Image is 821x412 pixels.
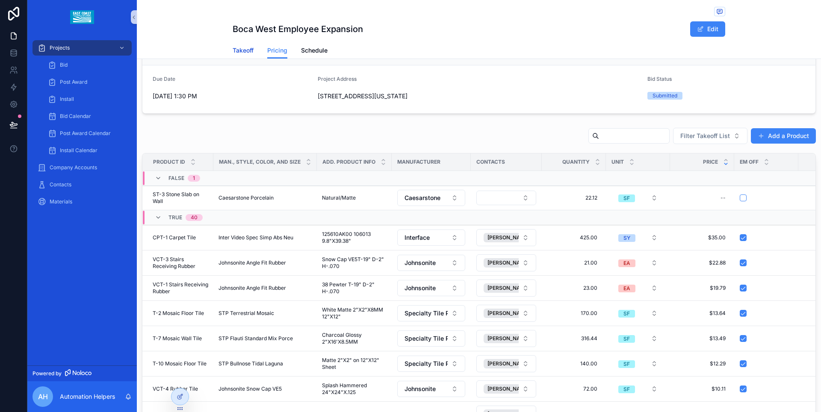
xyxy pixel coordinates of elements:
[405,194,440,202] span: Caesarstone
[623,335,630,343] div: SF
[623,234,630,242] div: SY
[193,175,195,182] div: 1
[219,259,286,266] span: Johnsonite Angle Fit Rubber
[679,310,726,317] span: $13.64
[623,360,630,368] div: SF
[50,198,72,205] span: Materials
[153,92,311,100] span: [DATE] 1:30 PM
[611,306,664,321] button: Select Button
[611,230,664,245] button: Select Button
[550,386,597,392] span: 72.00
[397,230,465,246] button: Select Button
[484,334,542,343] button: Unselect 495
[153,281,208,295] span: VCT-1 Stairs Receiving Rubber
[153,360,207,367] span: T-10 Mosaic Floor Tile
[43,74,132,90] a: Post Award
[397,330,465,347] button: Select Button
[405,359,448,368] span: Specialty Tile Products STP
[322,159,375,165] span: Add. Product Info
[318,76,357,82] span: Project Address
[487,386,530,392] span: [PERSON_NAME]
[611,190,664,206] button: Select Button
[484,309,542,318] button: Unselect 495
[27,365,137,381] a: Powered by
[50,44,70,51] span: Projects
[322,256,387,270] span: Snow Cap VE5T-19" D-2" H-.070
[219,194,274,201] span: Caesarstone Porcelain
[476,305,536,322] button: Select Button
[476,280,536,297] button: Select Button
[32,370,62,377] span: Powered by
[679,335,726,342] span: $13.49
[322,332,387,345] span: Charcoal Glossy 2"X16'X8.5MM
[476,229,536,246] button: Select Button
[60,79,87,85] span: Post Award
[487,234,530,241] span: [PERSON_NAME]
[562,159,590,165] span: Quantity
[397,305,465,321] button: Select Button
[233,46,254,55] span: Takeoff
[318,92,641,100] span: [STREET_ADDRESS][US_STATE]
[153,159,185,165] span: Product ID
[219,285,286,291] span: Johnsonite Angle Fit Rubber
[219,159,301,165] span: Man., Style, Color, and Size
[153,335,202,342] span: T-7 Mosaic Wall Tile
[611,331,664,346] button: Select Button
[153,234,196,241] span: CPT-1 Carpet Tile
[680,132,730,140] span: Filter Takeoff List
[43,109,132,124] a: Bid Calendar
[322,306,387,320] span: White Matte 2"X2"X8MM 12"X12"
[611,255,664,271] button: Select Button
[233,23,363,35] h1: Boca West Employee Expansion
[484,384,542,394] button: Unselect 290
[50,181,71,188] span: Contacts
[405,233,430,242] span: Interface
[611,381,664,397] button: Select Button
[623,259,630,267] div: EA
[153,76,175,82] span: Due Date
[60,62,68,68] span: Bid
[322,281,387,295] span: 38 Pewter T-19" D-2" H-.070
[679,386,726,392] span: $10.11
[550,335,597,342] span: 316.44
[487,259,530,266] span: [PERSON_NAME]
[487,310,530,317] span: [PERSON_NAME]
[70,10,94,24] img: App logo
[219,234,293,241] span: Inter Video Spec Simp Abs Neu
[153,310,204,317] span: T-2 Mosaic Floor Tile
[219,386,282,392] span: Johnsonite Snow Cap VE5
[32,194,132,209] a: Materials
[550,234,597,241] span: 425.00
[653,92,677,100] div: Submitted
[38,391,48,402] span: AH
[623,285,630,292] div: EA
[233,43,254,60] a: Takeoff
[484,283,542,293] button: Unselect 290
[550,310,597,317] span: 170.00
[487,285,530,291] span: [PERSON_NAME]
[405,385,436,393] span: Johnsonite
[751,128,816,144] a: Add a Product
[60,96,74,103] span: Install
[611,356,664,371] button: Select Button
[623,310,630,318] div: SF
[43,143,132,158] a: Install Calendar
[405,284,436,292] span: Johnsonite
[322,194,356,201] span: Natural/Matte
[301,46,328,55] span: Schedule
[550,285,597,291] span: 23.00
[679,285,726,291] span: $19.79
[219,360,283,367] span: STP Bullnose Tidal Laguna
[60,147,97,154] span: Install Calendar
[623,194,630,202] div: SF
[153,386,198,392] span: VCT-4 Rubber Tile
[397,255,465,271] button: Select Button
[484,233,542,242] button: Unselect 287
[168,175,184,182] span: FALSE
[690,21,725,37] button: Edit
[60,113,91,120] span: Bid Calendar
[611,280,664,296] button: Select Button
[487,360,530,367] span: [PERSON_NAME]
[32,40,132,56] a: Projects
[43,57,132,73] a: Bid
